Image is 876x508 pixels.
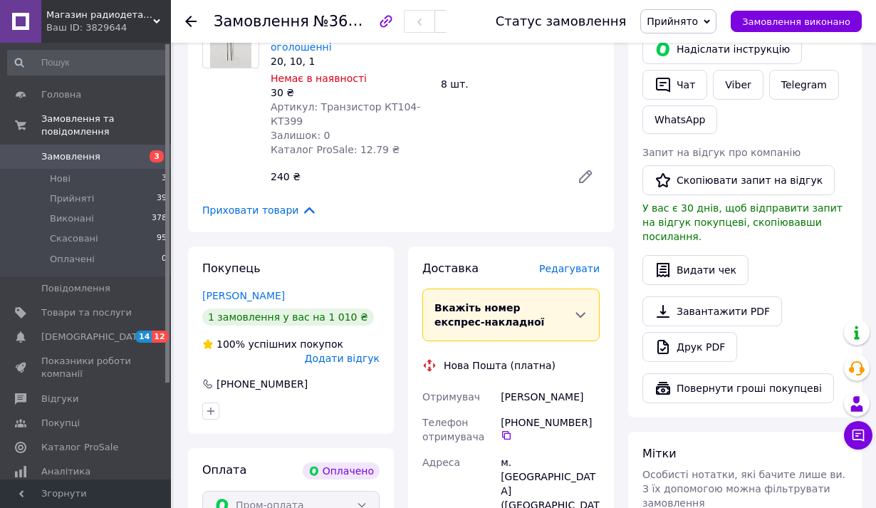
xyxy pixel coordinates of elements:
span: Магазин радиодеталей RadioProm [46,9,153,21]
span: Артикул: Транзистор КТ104-КТ399 [271,101,420,127]
div: Оплачено [303,462,380,480]
div: Статус замовлення [496,14,627,28]
span: Оплата [202,463,246,477]
span: 12 [152,331,168,343]
span: Запит на відгук про компанію [642,147,801,158]
span: Покупець [202,261,261,275]
span: 3 [150,150,164,162]
span: 378 [152,212,167,225]
span: Прийнято [647,16,698,27]
div: Ваш ID: 3829644 [46,21,171,34]
span: У вас є 30 днів, щоб відправити запит на відгук покупцеві, скопіювавши посилання. [642,202,843,242]
span: Каталог ProSale: 12.79 ₴ [271,144,400,155]
span: Каталог ProSale [41,441,118,454]
span: 3 [162,172,167,185]
span: 14 [135,331,152,343]
span: Прийняті [50,192,94,205]
div: 30 ₴ [271,85,429,100]
span: Товари та послуги [41,306,132,319]
button: Замовлення виконано [731,11,862,32]
div: Повернутися назад [185,14,197,28]
span: Доставка [422,261,479,275]
button: Повернути гроші покупцеві [642,373,834,403]
span: Вкажіть номер експрес-накладної [434,302,544,328]
button: Чат з покупцем [844,421,872,450]
span: Немає в наявності [271,73,367,84]
span: Нові [50,172,71,185]
a: WhatsApp [642,105,717,134]
div: [PERSON_NAME] [498,384,603,410]
span: Відгуки [41,393,78,405]
div: успішних покупок [202,337,343,351]
span: Отримувач [422,391,480,403]
span: Скасовані [50,232,98,245]
span: Покупці [41,417,80,430]
button: Чат [642,70,707,100]
span: Адреса [422,457,460,468]
a: [PERSON_NAME] [202,290,285,301]
span: Повідомлення [41,282,110,295]
div: Нова Пошта (платна) [440,358,559,373]
span: Замовлення виконано [742,16,850,27]
div: 8 шт. [435,74,605,94]
span: Приховати товари [202,202,317,218]
span: Показники роботи компанії [41,355,132,380]
div: [PHONE_NUMBER] [501,415,600,441]
span: [DEMOGRAPHIC_DATA] [41,331,147,343]
div: 20, 10, 1 [271,54,429,68]
div: 1 замовлення у вас на 1 010 ₴ [202,309,374,326]
button: Видати чек [642,255,749,285]
a: Транзистор КТ312А КТ312Б КТ312В Ціни вказані в оголошенні [271,13,416,53]
span: Головна [41,88,81,101]
div: [PHONE_NUMBER] [215,377,309,391]
span: Замовлення та повідомлення [41,113,171,138]
span: Мітки [642,447,677,460]
a: Завантажити PDF [642,296,782,326]
span: Залишок: 0 [271,130,330,141]
span: Оплачені [50,253,95,266]
button: Скопіювати запит на відгук [642,165,835,195]
span: 39 [157,192,167,205]
button: Надіслати інструкцію [642,34,802,64]
span: Замовлення [214,13,309,30]
a: Viber [713,70,763,100]
span: Телефон отримувача [422,417,484,442]
span: Додати відгук [305,353,380,364]
input: Пошук [7,50,168,76]
a: Редагувати [571,162,600,191]
span: №366310727 [313,12,414,30]
a: Telegram [769,70,839,100]
a: Друк PDF [642,332,737,362]
span: Замовлення [41,150,100,163]
span: 95 [157,232,167,245]
span: 0 [162,253,167,266]
span: Виконані [50,212,94,225]
div: 240 ₴ [265,167,565,187]
span: Аналітика [41,465,90,478]
span: 100% [217,338,245,350]
span: Редагувати [539,263,600,274]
